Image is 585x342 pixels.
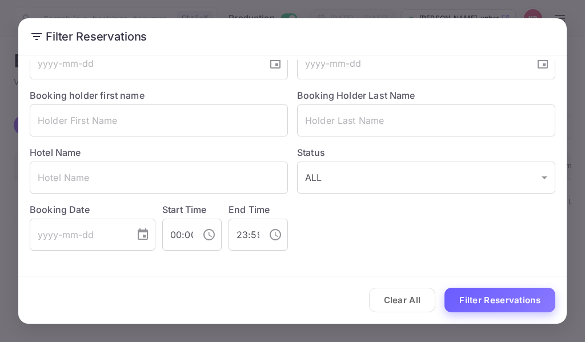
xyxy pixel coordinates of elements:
label: Hotel Name [30,147,81,158]
label: Booking Holder Last Name [297,90,415,101]
div: ALL [297,162,555,194]
input: hh:mm [162,219,193,251]
button: Choose date [131,223,154,246]
h2: Filter Reservations [18,18,567,55]
button: Clear All [369,288,436,312]
button: Choose date [531,52,554,75]
button: Choose date [264,52,287,75]
input: yyyy-mm-dd [297,47,527,79]
input: Holder First Name [30,104,288,136]
label: Status [297,146,555,159]
label: Booking Date [30,203,155,216]
input: yyyy-mm-dd [30,47,259,79]
button: Filter Reservations [444,288,555,312]
input: Holder Last Name [297,104,555,136]
button: Choose time, selected time is 12:00 AM [198,223,221,246]
label: Start Time [162,204,207,215]
label: End Time [229,204,270,215]
label: Booking holder first name [30,90,145,101]
input: Hotel Name [30,162,288,194]
input: hh:mm [229,219,259,251]
button: Choose time, selected time is 11:59 PM [264,223,287,246]
input: yyyy-mm-dd [30,219,127,251]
